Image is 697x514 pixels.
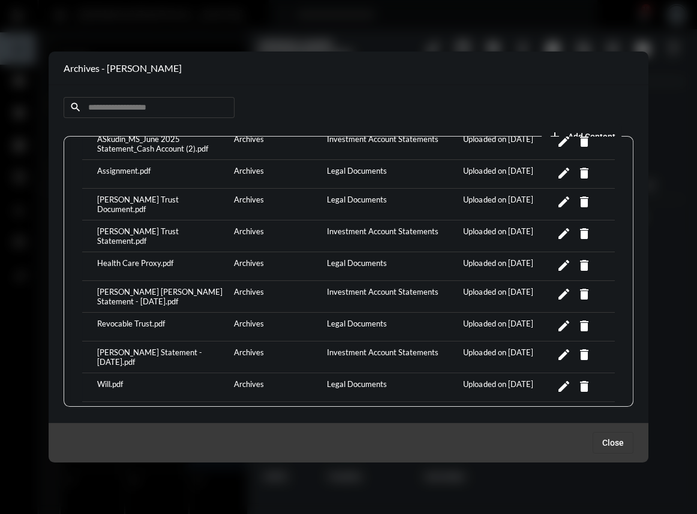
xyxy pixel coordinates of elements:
div: Uploaded on [DATE] [460,379,553,395]
div: [PERSON_NAME] Statement - [DATE].pdf [94,347,231,367]
div: Uploaded on [DATE] [460,287,553,306]
button: Close [593,432,633,453]
div: Archives [231,347,324,367]
h2: Archives - [PERSON_NAME] [64,62,182,74]
mat-icon: Edit Content [556,258,570,273]
div: Legal Documents [324,379,461,395]
div: Archives [231,195,324,214]
div: Uploaded on [DATE] [460,166,553,182]
div: Investment Account Statements [324,226,461,246]
mat-icon: Edit Content [556,319,570,333]
div: [PERSON_NAME] Trust Statement.pdf [94,226,231,246]
mat-icon: Edit Content [556,287,570,301]
mat-icon: Delete Content [576,195,591,209]
div: Investment Account Statements [324,347,461,367]
mat-icon: Delete Content [576,287,591,301]
mat-icon: Edit Content [556,347,570,362]
div: Uploaded on [DATE] [460,319,553,335]
div: Uploaded on [DATE] [460,347,553,367]
div: Archives [231,166,324,182]
button: add vault [542,124,621,148]
div: Health Care Proxy.pdf [94,258,231,274]
mat-icon: Edit Content [556,134,570,149]
div: [PERSON_NAME] Trust Document.pdf [94,195,231,214]
mat-icon: Delete Content [576,134,591,149]
div: Legal Documents [324,258,461,274]
mat-icon: Delete Content [576,166,591,180]
mat-icon: Edit Content [556,379,570,394]
span: Add Content [568,132,615,141]
span: Close [602,438,624,448]
mat-icon: Delete Content [576,258,591,273]
mat-icon: Delete Content [576,347,591,362]
div: Archives [231,258,324,274]
div: Legal Documents [324,319,461,335]
mat-icon: Delete Content [576,379,591,394]
div: Investment Account Statements [324,287,461,306]
div: Assignment.pdf [94,166,231,182]
mat-icon: Delete Content [576,226,591,241]
div: Uploaded on [DATE] [460,258,553,274]
div: Will.pdf [94,379,231,395]
div: Uploaded on [DATE] [460,226,553,246]
div: Archives [231,287,324,306]
div: Uploaded on [DATE] [460,195,553,214]
div: Investment Account Statements [324,134,461,153]
div: Legal Documents [324,195,461,214]
mat-icon: Edit Content [556,166,570,180]
div: [PERSON_NAME] [PERSON_NAME] Statement - [DATE].pdf [94,287,231,306]
div: Archives [231,379,324,395]
div: Uploaded on [DATE] [460,134,553,153]
div: Revocable Trust.pdf [94,319,231,335]
div: Archives [231,319,324,335]
div: Archives [231,134,324,153]
mat-icon: Edit Content [556,195,570,209]
mat-icon: Edit Content [556,226,570,241]
div: Legal Documents [324,166,461,182]
mat-icon: add [548,129,562,144]
div: Archives [231,226,324,246]
div: ASkudin_MS_June 2025 Statement_Cash Account (2).pdf [94,134,231,153]
mat-icon: Delete Content [576,319,591,333]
